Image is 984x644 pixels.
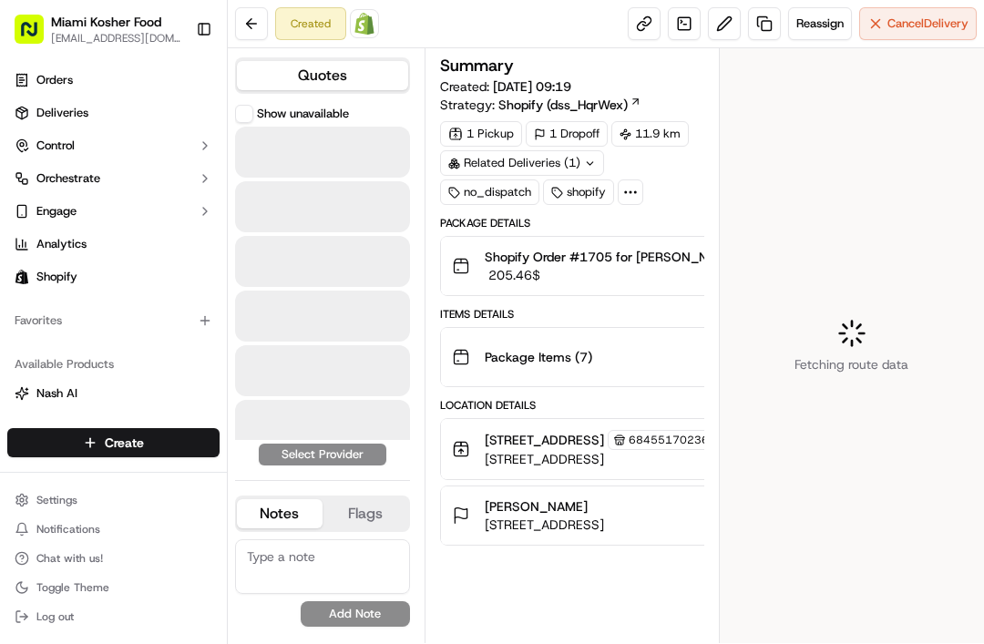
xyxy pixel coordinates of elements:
[36,236,87,252] span: Analytics
[7,379,220,408] button: Nash AI
[440,179,539,205] div: no_dispatch
[887,15,969,32] span: Cancel Delivery
[7,487,220,513] button: Settings
[485,266,739,284] span: ‏205.46 ‏$
[859,7,977,40] button: CancelDelivery
[440,398,795,413] div: Location Details
[7,350,220,379] div: Available Products
[441,419,794,479] button: [STREET_ADDRESS]68455170236[STREET_ADDRESS]
[36,203,77,220] span: Engage
[7,306,220,335] div: Favorites
[323,499,408,528] button: Flags
[796,15,844,32] span: Reassign
[7,66,220,95] a: Orders
[36,609,74,624] span: Log out
[7,98,220,128] a: Deliveries
[611,121,689,147] div: 11.9 km
[36,269,77,285] span: Shopify
[440,307,795,322] div: Items Details
[350,9,379,38] a: Shopify
[498,96,628,114] span: Shopify (dss_HqrWex)
[7,428,220,457] button: Create
[629,433,709,447] span: 68455170236
[485,516,604,534] span: [STREET_ADDRESS]
[237,61,408,90] button: Quotes
[7,197,220,226] button: Engage
[7,604,220,629] button: Log out
[7,546,220,571] button: Chat with us!
[36,580,109,595] span: Toggle Theme
[441,237,794,295] button: Shopify Order #1705 for [PERSON_NAME]‏205.46 ‏$
[485,450,715,468] span: [STREET_ADDRESS]
[7,575,220,600] button: Toggle Theme
[105,434,144,452] span: Create
[7,230,220,259] a: Analytics
[15,270,29,284] img: Shopify logo
[7,262,220,291] a: Shopify
[440,77,571,96] span: Created:
[441,328,794,386] button: Package Items (7)
[51,13,161,31] button: Miami Kosher Food
[485,431,604,449] span: [STREET_ADDRESS]
[440,96,641,114] div: Strategy:
[485,348,592,366] span: Package Items ( 7 )
[493,78,571,95] span: [DATE] 09:19
[788,7,852,40] button: Reassign
[36,72,73,88] span: Orders
[526,121,608,147] div: 1 Dropoff
[440,121,522,147] div: 1 Pickup
[257,106,349,122] label: Show unavailable
[36,385,77,402] span: Nash AI
[36,493,77,507] span: Settings
[36,105,88,121] span: Deliveries
[440,150,604,176] div: Related Deliveries (1)
[7,516,220,542] button: Notifications
[36,170,100,187] span: Orchestrate
[7,164,220,193] button: Orchestrate
[36,138,75,154] span: Control
[15,385,212,402] a: Nash AI
[485,497,588,516] span: [PERSON_NAME]
[7,131,220,160] button: Control
[485,248,739,266] span: Shopify Order #1705 for [PERSON_NAME]
[498,96,641,114] a: Shopify (dss_HqrWex)
[794,355,908,373] span: Fetching route data
[354,13,375,35] img: Shopify
[440,57,514,74] h3: Summary
[441,486,794,545] button: [PERSON_NAME][STREET_ADDRESS]
[36,522,100,537] span: Notifications
[237,499,323,528] button: Notes
[543,179,614,205] div: shopify
[36,551,103,566] span: Chat with us!
[440,216,795,230] div: Package Details
[51,31,181,46] button: [EMAIL_ADDRESS][DOMAIN_NAME]
[7,7,189,51] button: Miami Kosher Food[EMAIL_ADDRESS][DOMAIN_NAME]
